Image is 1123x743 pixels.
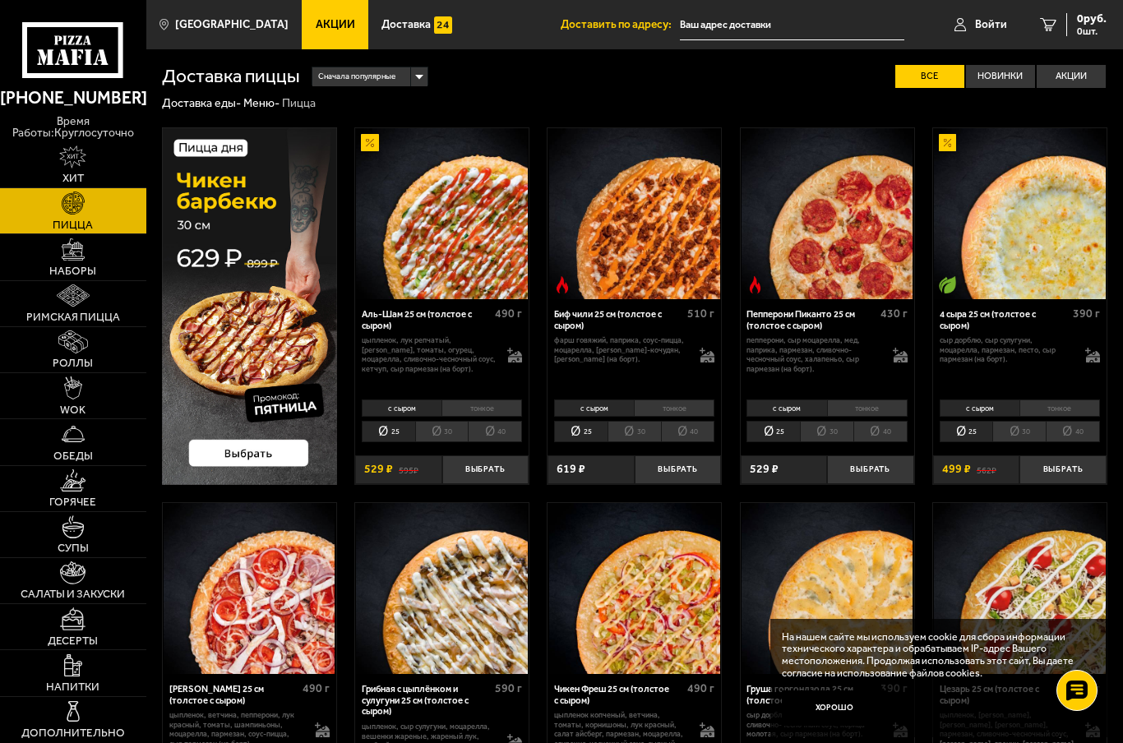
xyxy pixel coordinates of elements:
[782,631,1085,680] p: На нашем сайте мы используем cookie для сбора информации технического характера и обрабатываем IP...
[687,307,714,321] span: 510 г
[21,588,125,600] span: Салаты и закуски
[742,128,913,299] img: Пепперони Пиканто 25 см (толстое с сыром)
[356,128,527,299] img: Аль-Шам 25 см (толстое с сыром)
[162,67,300,86] h1: Доставка пиццы
[468,421,522,442] li: 40
[634,399,714,417] li: тонкое
[977,464,996,475] s: 562 ₽
[53,450,93,462] span: Обеды
[742,503,913,674] img: Груша горгондзола 25 см (толстое с сыром)
[1077,13,1107,25] span: 0 руб.
[746,276,764,293] img: Острое блюдо
[895,65,964,87] label: Все
[356,503,527,674] img: Грибная с цыплёнком и сулугуни 25 см (толстое с сыром)
[549,128,720,299] img: Биф чили 25 см (толстое с сыром)
[164,503,335,674] img: Петровская 25 см (толстое с сыром)
[635,455,721,484] button: Выбрать
[316,19,355,30] span: Акции
[554,399,634,417] li: с сыром
[163,503,336,674] a: Петровская 25 см (толстое с сыром)
[992,421,1046,442] li: 30
[746,421,800,442] li: 25
[554,421,608,442] li: 25
[58,542,89,554] span: Супы
[939,276,956,293] img: Вегетарианское блюдо
[362,684,491,718] div: Грибная с цыплёнком и сулугуни 25 см (толстое с сыром)
[554,309,683,331] div: Биф чили 25 см (толстое с сыром)
[687,681,714,695] span: 490 г
[942,464,971,475] span: 499 ₽
[940,421,993,442] li: 25
[282,96,316,112] div: Пицца
[48,635,98,647] span: Десерты
[746,710,880,738] p: сыр дорблю, груша, моцарелла, сливочно-чесночный соус, корица молотая, сыр пармезан (на борт).
[939,134,956,151] img: Акционный
[1019,399,1100,417] li: тонкое
[561,19,680,30] span: Доставить по адресу:
[934,503,1105,674] img: Цезарь 25 см (толстое с сыром)
[746,684,876,706] div: Груша горгондзола 25 см (толстое с сыром)
[49,496,96,508] span: Горячее
[741,503,914,674] a: Груша горгондзола 25 см (толстое с сыром)
[975,19,1007,30] span: Войти
[746,399,826,417] li: с сыром
[608,421,661,442] li: 30
[441,399,522,417] li: тонкое
[750,464,779,475] span: 529 ₽
[966,65,1035,87] label: Новинки
[362,399,441,417] li: с сыром
[21,727,125,739] span: Дополнительно
[399,464,418,475] s: 595 ₽
[362,309,491,331] div: Аль-Шам 25 см (толстое с сыром)
[442,455,529,484] button: Выбрать
[46,681,99,693] span: Напитки
[940,335,1074,363] p: сыр дорблю, сыр сулугуни, моцарелла, пармезан, песто, сыр пармезан (на борт).
[162,96,241,110] a: Доставка еды-
[746,335,880,373] p: пепперони, сыр Моцарелла, мед, паприка, пармезан, сливочно-чесночный соус, халапеньо, сыр пармеза...
[434,16,451,34] img: 15daf4d41897b9f0e9f617042186c801.svg
[26,312,120,323] span: Римская пицца
[355,503,529,674] a: Грибная с цыплёнком и сулугуни 25 см (толстое с сыром)
[53,358,93,369] span: Роллы
[495,307,522,321] span: 490 г
[355,128,529,299] a: АкционныйАль-Шам 25 см (толстое с сыром)
[169,684,298,706] div: [PERSON_NAME] 25 см (толстое с сыром)
[880,307,908,321] span: 430 г
[933,503,1107,674] a: Цезарь 25 см (толстое с сыром)
[318,66,395,88] span: Сначала популярные
[60,404,85,416] span: WOK
[553,276,571,293] img: Острое блюдо
[362,421,415,442] li: 25
[661,421,715,442] li: 40
[415,421,469,442] li: 30
[940,399,1019,417] li: с сыром
[1019,455,1106,484] button: Выбрать
[680,10,904,40] input: Ваш адрес доставки
[934,128,1105,299] img: 4 сыра 25 см (толстое с сыром)
[853,421,908,442] li: 40
[495,681,522,695] span: 590 г
[362,335,496,373] p: цыпленок, лук репчатый, [PERSON_NAME], томаты, огурец, моцарелла, сливочно-чесночный соус, кетчуп...
[940,309,1069,331] div: 4 сыра 25 см (толстое с сыром)
[933,128,1107,299] a: АкционныйВегетарианское блюдо4 сыра 25 см (толстое с сыром)
[1046,421,1100,442] li: 40
[49,265,96,277] span: Наборы
[827,399,908,417] li: тонкое
[554,684,683,706] div: Чикен Фреш 25 см (толстое с сыром)
[1077,26,1107,36] span: 0 шт.
[548,503,721,674] a: Чикен Фреш 25 см (толстое с сыром)
[741,128,914,299] a: Острое блюдоПепперони Пиканто 25 см (толстое с сыром)
[549,503,720,674] img: Чикен Фреш 25 см (толстое с сыром)
[381,19,431,30] span: Доставка
[1037,65,1106,87] label: Акции
[557,464,585,475] span: 619 ₽
[548,128,721,299] a: Острое блюдоБиф чили 25 см (толстое с сыром)
[303,681,330,695] span: 490 г
[800,421,853,442] li: 30
[827,455,913,484] button: Выбрать
[243,96,280,110] a: Меню-
[62,173,84,184] span: Хит
[782,690,887,726] button: Хорошо
[175,19,289,30] span: [GEOGRAPHIC_DATA]
[364,464,393,475] span: 529 ₽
